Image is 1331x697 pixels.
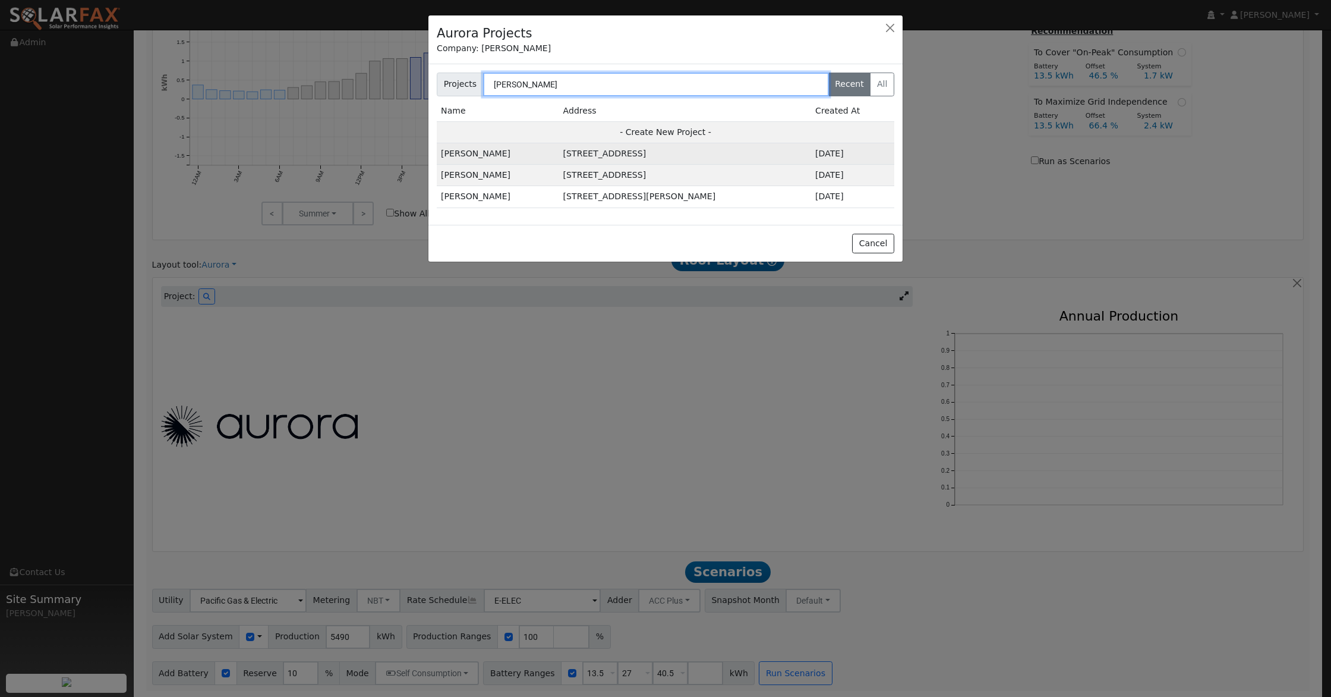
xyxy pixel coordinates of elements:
[559,165,811,186] td: [STREET_ADDRESS]
[437,165,559,186] td: [PERSON_NAME]
[811,101,894,122] td: Created At
[437,121,894,143] td: - Create New Project -
[437,42,894,55] div: Company: [PERSON_NAME]
[811,143,894,165] td: 1d
[559,186,811,208] td: [STREET_ADDRESS][PERSON_NAME]
[852,234,894,254] button: Cancel
[870,73,894,96] label: All
[437,73,484,96] span: Projects
[811,165,894,186] td: 16d
[828,73,871,96] label: Recent
[437,143,559,165] td: [PERSON_NAME]
[437,24,532,43] h4: Aurora Projects
[437,186,559,208] td: [PERSON_NAME]
[559,101,811,122] td: Address
[437,101,559,122] td: Name
[811,186,894,208] td: 2m
[559,143,811,165] td: [STREET_ADDRESS]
